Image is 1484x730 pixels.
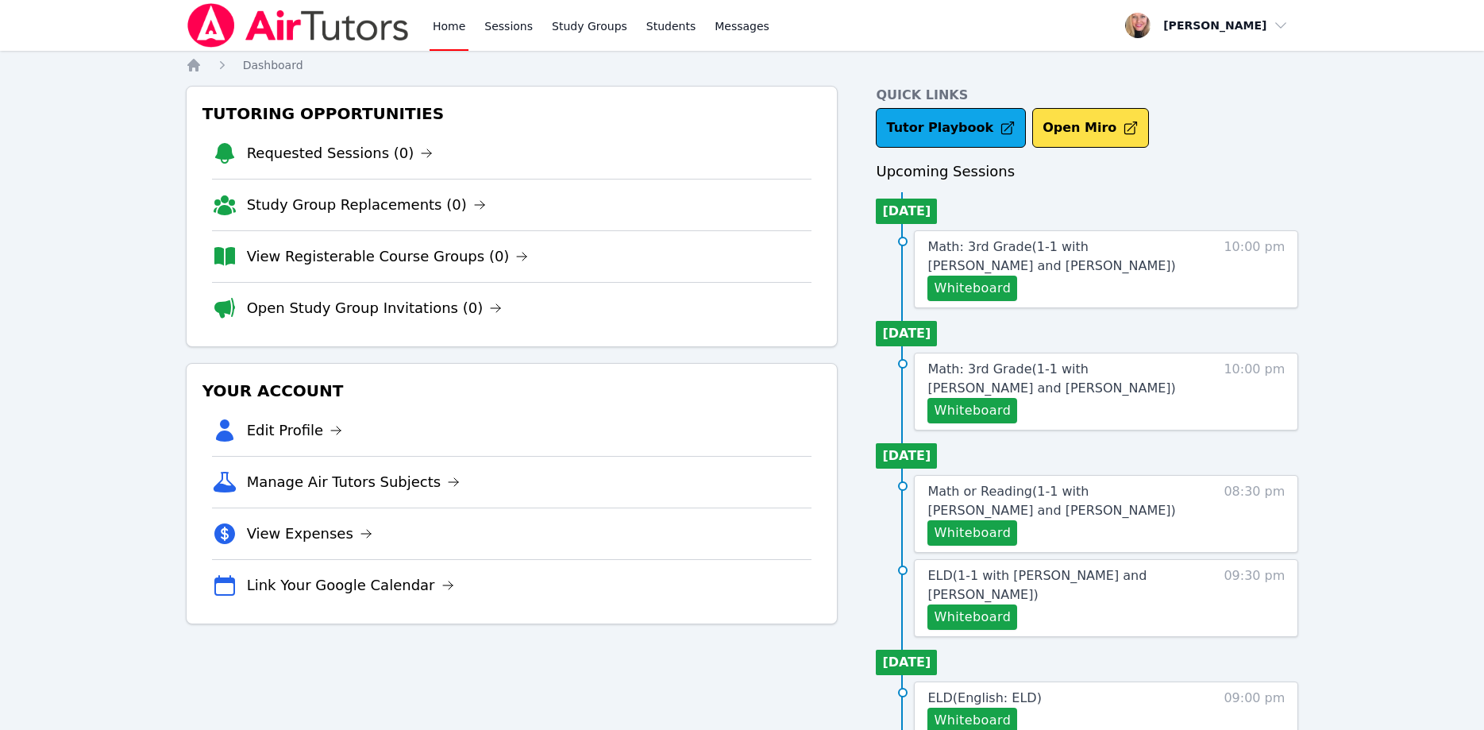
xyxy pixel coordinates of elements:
li: [DATE] [876,321,937,346]
span: ELD ( 1-1 with [PERSON_NAME] and [PERSON_NAME] ) [927,568,1147,602]
a: View Registerable Course Groups (0) [247,245,529,268]
a: Math: 3rd Grade(1-1 with [PERSON_NAME] and [PERSON_NAME]) [927,360,1195,398]
span: Math or Reading ( 1-1 with [PERSON_NAME] and [PERSON_NAME] ) [927,484,1175,518]
button: Whiteboard [927,276,1017,301]
a: Requested Sessions (0) [247,142,434,164]
a: Dashboard [243,57,303,73]
nav: Breadcrumb [186,57,1299,73]
a: View Expenses [247,523,372,545]
span: Math: 3rd Grade ( 1-1 with [PERSON_NAME] and [PERSON_NAME] ) [927,239,1175,273]
a: Math or Reading(1-1 with [PERSON_NAME] and [PERSON_NAME]) [927,482,1195,520]
img: Air Tutors [186,3,411,48]
button: Whiteboard [927,398,1017,423]
span: Math: 3rd Grade ( 1-1 with [PERSON_NAME] and [PERSON_NAME] ) [927,361,1175,396]
a: ELD(1-1 with [PERSON_NAME] and [PERSON_NAME]) [927,566,1195,604]
li: [DATE] [876,650,937,675]
h3: Your Account [199,377,825,405]
span: 08:30 pm [1224,482,1285,546]
a: Link Your Google Calendar [247,574,454,597]
span: ELD ( English: ELD ) [927,690,1041,705]
a: ELD(English: ELD) [927,689,1041,708]
span: 09:30 pm [1224,566,1285,630]
span: Dashboard [243,59,303,71]
a: Tutor Playbook [876,108,1026,148]
a: Manage Air Tutors Subjects [247,471,461,493]
li: [DATE] [876,199,937,224]
span: 10:00 pm [1224,360,1285,423]
h3: Upcoming Sessions [876,160,1298,183]
span: Messages [715,18,769,34]
li: [DATE] [876,443,937,469]
a: Edit Profile [247,419,343,442]
button: Open Miro [1032,108,1149,148]
h3: Tutoring Opportunities [199,99,825,128]
a: Math: 3rd Grade(1-1 with [PERSON_NAME] and [PERSON_NAME]) [927,238,1195,276]
button: Whiteboard [927,520,1017,546]
button: Whiteboard [927,604,1017,630]
a: Open Study Group Invitations (0) [247,297,503,319]
a: Study Group Replacements (0) [247,194,486,216]
h4: Quick Links [876,86,1298,105]
span: 10:00 pm [1224,238,1285,301]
